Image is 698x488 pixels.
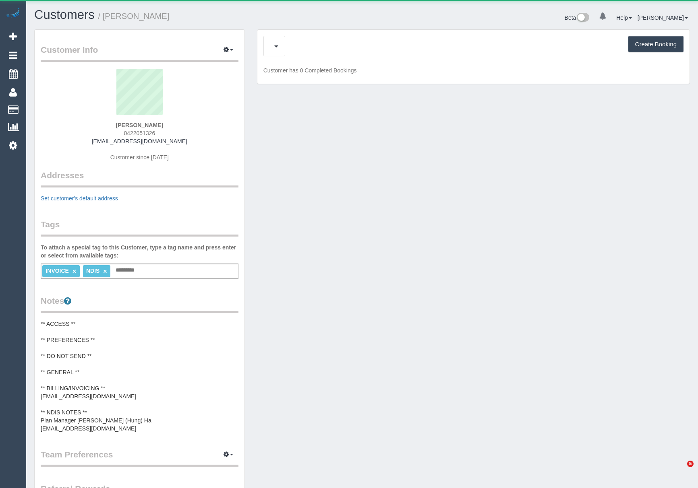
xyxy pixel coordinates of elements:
span: NDIS [86,268,99,274]
legend: Tags [41,218,238,237]
a: Set customer's default address [41,195,118,202]
p: Customer has 0 Completed Bookings [263,66,684,74]
a: [PERSON_NAME] [638,14,688,21]
a: Beta [565,14,590,21]
span: 0422051326 [124,130,155,136]
legend: Notes [41,295,238,313]
legend: Team Preferences [41,449,238,467]
small: / [PERSON_NAME] [98,12,170,21]
span: INVOICE [46,268,69,274]
a: × [103,268,107,275]
strong: [PERSON_NAME] [116,122,163,128]
a: [EMAIL_ADDRESS][DOMAIN_NAME] [92,138,187,144]
label: To attach a special tag to this Customer, type a tag name and press enter or select from availabl... [41,243,238,259]
a: Help [616,14,632,21]
iframe: Intercom live chat [671,461,690,480]
a: Customers [34,8,95,22]
span: 5 [687,461,694,467]
img: Automaid Logo [5,8,21,19]
pre: ** ACCESS ** ** PREFERENCES ** ** DO NOT SEND ** ** GENERAL ** ** BILLING/INVOICING ** [EMAIL_ADD... [41,320,238,432]
img: New interface [576,13,589,23]
button: Create Booking [628,36,684,53]
a: × [72,268,76,275]
span: Customer since [DATE] [110,154,169,161]
legend: Customer Info [41,44,238,62]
